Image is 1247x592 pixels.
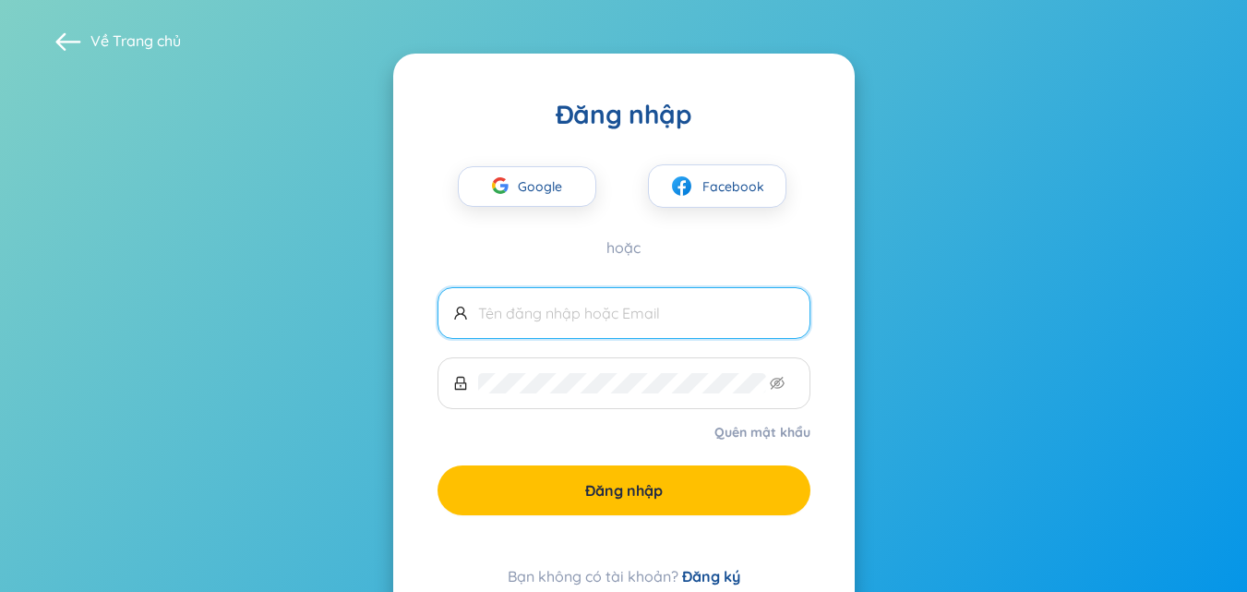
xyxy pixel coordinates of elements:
[453,306,468,320] span: user
[682,567,740,586] a: Đăng ký
[714,423,810,441] a: Quên mật khẩu
[453,376,468,391] span: lock
[438,465,810,515] button: Đăng nhập
[438,565,810,587] div: Bạn không có tài khoản?
[438,98,810,131] div: Đăng nhập
[770,376,785,391] span: eye-invisible
[702,176,764,197] span: Facebook
[585,480,663,501] span: Đăng nhập
[670,175,693,198] img: facebook
[438,237,810,258] div: hoặc
[113,31,181,50] a: Trang chủ
[458,166,596,207] button: Google
[478,303,795,323] input: Tên đăng nhập hoặc Email
[648,164,786,208] button: facebookFacebook
[518,167,571,206] span: Google
[90,30,181,51] span: Về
